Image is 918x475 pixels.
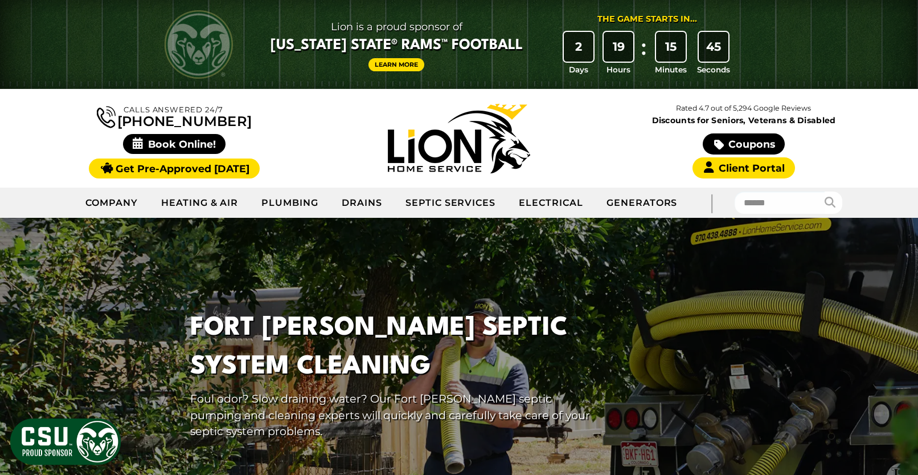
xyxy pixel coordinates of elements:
p: Rated 4.7 out of 5,294 Google Reviews [601,102,886,115]
a: Coupons [703,133,785,155]
p: Foul odor? Slow draining water? Our Fort [PERSON_NAME] septic pumping and cleaning experts will q... [190,391,605,440]
div: 15 [656,32,686,62]
a: Electrical [507,189,595,217]
div: 2 [564,32,593,62]
span: Minutes [655,64,687,75]
div: | [688,188,734,218]
div: The Game Starts in... [597,13,697,26]
a: [PHONE_NUMBER] [97,104,252,128]
a: Client Portal [692,157,795,178]
span: Hours [606,64,630,75]
a: Generators [595,189,689,217]
span: Seconds [697,64,730,75]
div: : [638,32,650,76]
a: Septic Services [394,189,507,217]
a: Plumbing [250,189,330,217]
div: 19 [604,32,633,62]
span: Days [569,64,588,75]
span: Discounts for Seniors, Veterans & Disabled [604,116,884,124]
a: Heating & Air [150,189,250,217]
a: Learn More [368,58,424,71]
img: Lion Home Service [388,104,530,173]
a: Get Pre-Approved [DATE] [89,159,259,178]
h1: Fort [PERSON_NAME] Septic System Cleaning [190,309,605,385]
span: Book Online! [123,134,226,154]
span: Lion is a proud sponsor of [271,18,523,36]
div: 45 [699,32,728,62]
img: CSU Rams logo [165,10,233,79]
a: Company [74,189,150,217]
img: CSU Sponsor Badge [9,417,122,466]
span: [US_STATE] State® Rams™ Football [271,36,523,55]
a: Drains [330,189,394,217]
